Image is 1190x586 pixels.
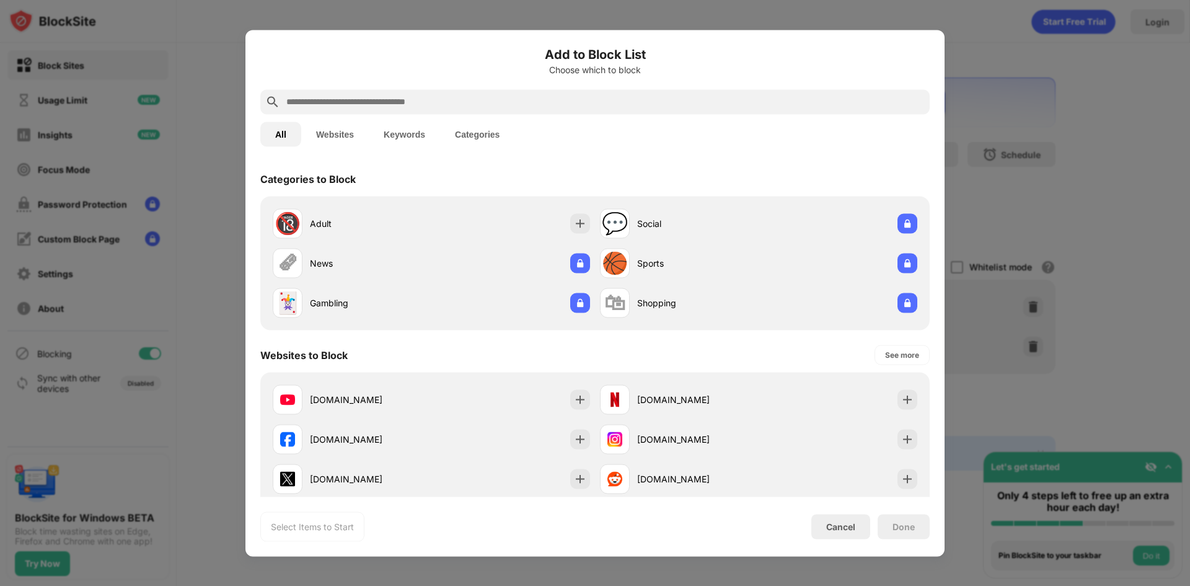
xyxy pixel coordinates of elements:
[637,473,759,486] div: [DOMAIN_NAME]
[637,433,759,446] div: [DOMAIN_NAME]
[260,348,348,361] div: Websites to Block
[637,296,759,309] div: Shopping
[369,122,440,146] button: Keywords
[607,392,622,407] img: favicons
[637,257,759,270] div: Sports
[260,64,930,74] div: Choose which to block
[637,217,759,230] div: Social
[607,432,622,446] img: favicons
[280,432,295,446] img: favicons
[310,296,431,309] div: Gambling
[310,473,431,486] div: [DOMAIN_NAME]
[310,257,431,270] div: News
[260,122,301,146] button: All
[275,211,301,236] div: 🔞
[892,522,915,531] div: Done
[260,172,356,185] div: Categories to Block
[604,290,625,316] div: 🛍
[885,348,919,361] div: See more
[277,251,298,276] div: 🗞
[440,122,514,146] button: Categories
[265,94,280,109] img: search.svg
[260,45,930,63] h6: Add to Block List
[271,520,354,533] div: Select Items to Start
[602,211,628,236] div: 💬
[602,251,628,276] div: 🏀
[310,393,431,406] div: [DOMAIN_NAME]
[310,433,431,446] div: [DOMAIN_NAME]
[301,122,369,146] button: Websites
[280,392,295,407] img: favicons
[607,471,622,486] img: favicons
[280,471,295,486] img: favicons
[637,393,759,406] div: [DOMAIN_NAME]
[826,522,855,532] div: Cancel
[310,217,431,230] div: Adult
[275,290,301,316] div: 🃏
